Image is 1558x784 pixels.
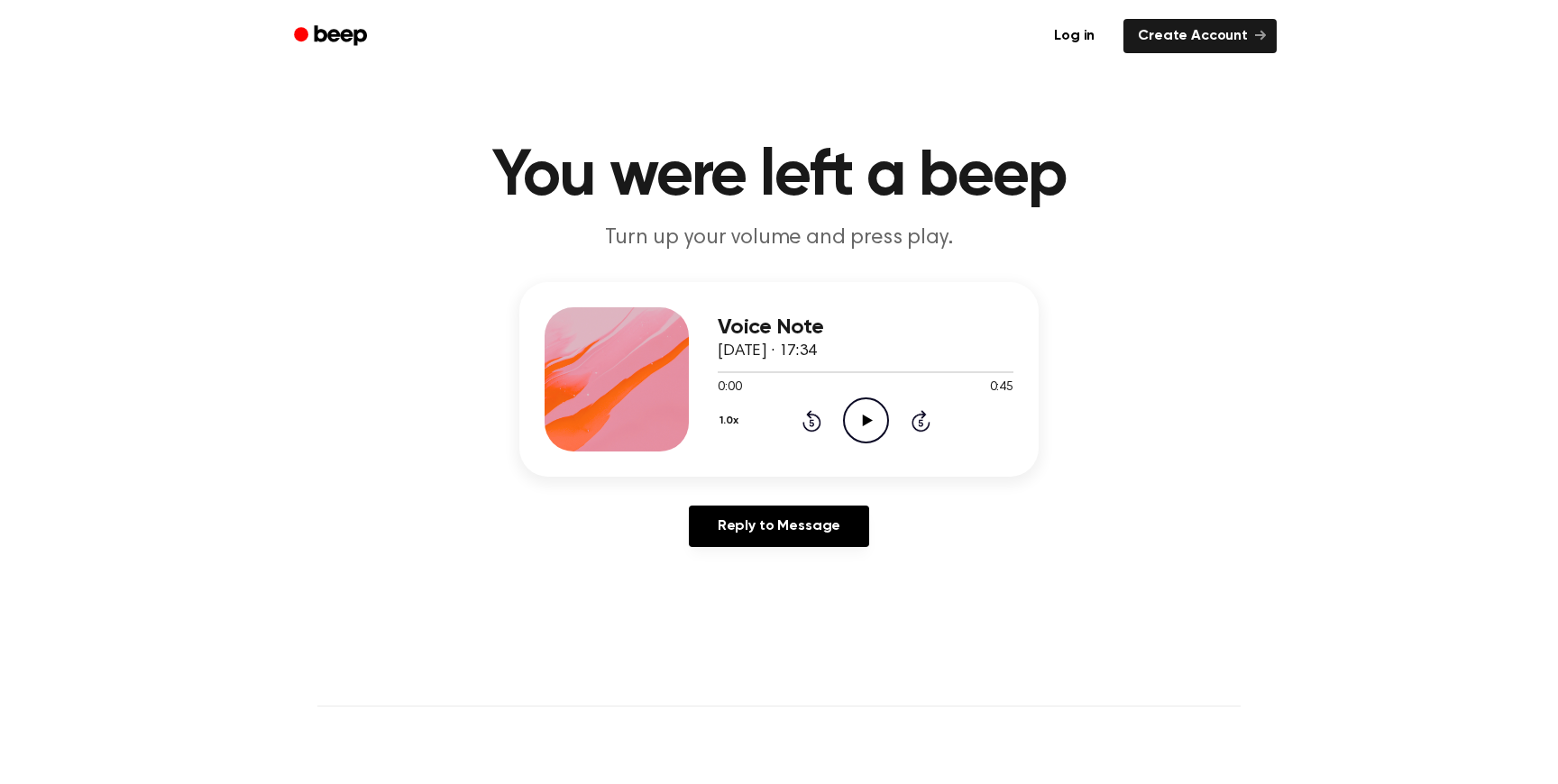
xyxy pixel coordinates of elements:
[1123,19,1277,53] a: Create Account
[1036,15,1113,57] a: Log in
[718,315,1013,340] h3: Voice Note
[718,378,741,397] span: 0:00
[317,144,1241,209] h1: You were left a beep
[718,406,745,436] button: 1.0x
[433,223,1125,253] p: Turn up your volume and press play.
[689,506,869,547] a: Reply to Message
[990,378,1013,397] span: 0:45
[281,19,383,54] a: Beep
[718,343,817,360] span: [DATE] · 17:34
